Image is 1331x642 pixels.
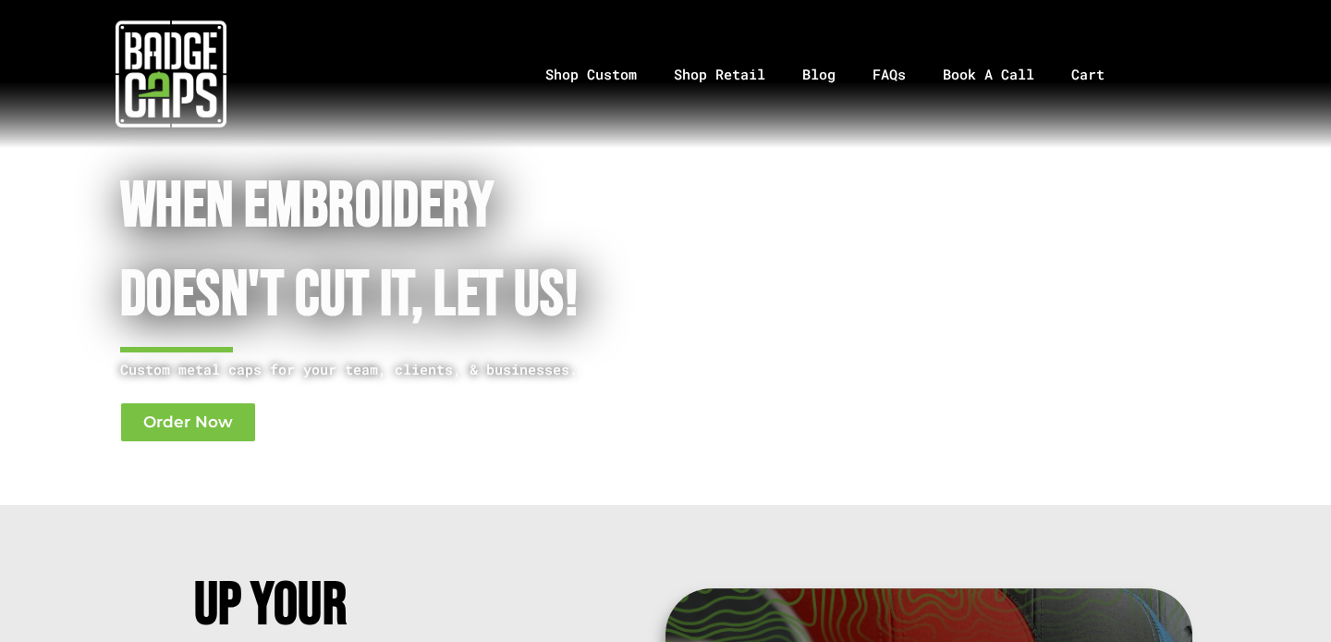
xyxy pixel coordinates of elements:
[116,19,226,130] img: badgecaps white logo with green acccent
[784,26,854,123] a: Blog
[1053,26,1146,123] a: Cart
[924,26,1053,123] a: Book A Call
[143,414,233,430] span: Order Now
[854,26,924,123] a: FAQs
[655,26,784,123] a: Shop Retail
[342,26,1331,123] nav: Menu
[120,402,256,442] a: Order Now
[120,163,590,341] h1: When Embroidery Doesn't cut it, Let Us!
[527,26,655,123] a: Shop Custom
[120,358,590,381] p: Custom metal caps for your team, clients, & businesses.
